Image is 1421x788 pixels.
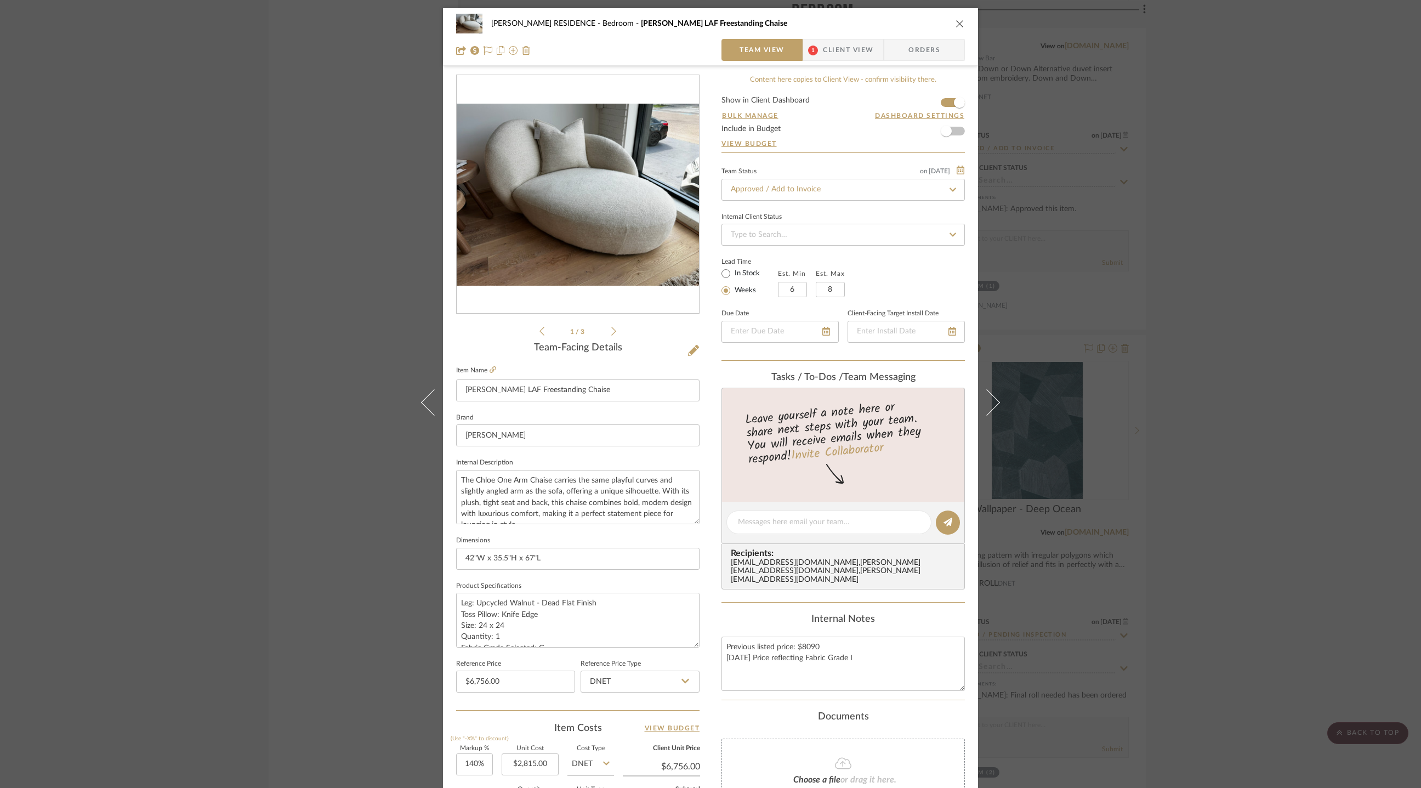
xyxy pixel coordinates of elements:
[581,661,641,667] label: Reference Price Type
[793,775,840,784] span: Choose a file
[721,321,839,343] input: Enter Due Date
[721,311,749,316] label: Due Date
[721,111,779,121] button: Bulk Manage
[581,328,586,335] span: 3
[778,270,806,277] label: Est. Min
[623,746,700,751] label: Client Unit Price
[457,86,699,303] div: 0
[456,548,700,570] input: Enter the dimensions of this item
[456,342,700,354] div: Team-Facing Details
[456,379,700,401] input: Enter Item Name
[721,179,965,201] input: Type to Search…
[874,111,965,121] button: Dashboard Settings
[896,39,952,61] span: Orders
[808,46,818,55] span: 1
[602,20,641,27] span: Bedroom
[570,328,576,335] span: 1
[721,75,965,86] div: Content here copies to Client View - confirm visibility there.
[456,415,474,421] label: Brand
[457,104,699,286] img: 35acf0a9-6491-475a-9676-6bb060f74053_436x436.jpg
[491,20,602,27] span: [PERSON_NAME] RESIDENCE
[641,20,787,27] span: [PERSON_NAME] LAF Freestanding Chaise
[721,214,782,220] div: Internal Client Status
[823,39,873,61] span: Client View
[840,775,896,784] span: or drag it here.
[732,286,756,296] label: Weeks
[721,169,757,174] div: Team Status
[771,372,843,382] span: Tasks / To-Dos /
[920,168,928,174] span: on
[522,46,531,55] img: Remove from project
[955,19,965,29] button: close
[456,661,501,667] label: Reference Price
[816,270,845,277] label: Est. Max
[721,257,778,267] label: Lead Time
[456,722,700,735] div: Item Costs
[720,395,967,469] div: Leave yourself a note here or share next steps with your team. You will receive emails when they ...
[456,13,482,35] img: 35acf0a9-6491-475a-9676-6bb060f74053_48x40.jpg
[848,311,939,316] label: Client-Facing Target Install Date
[721,224,965,246] input: Type to Search…
[567,746,614,751] label: Cost Type
[928,167,951,175] span: [DATE]
[721,711,965,723] div: Documents
[456,424,700,446] input: Enter Brand
[731,548,960,558] span: Recipients:
[791,439,884,466] a: Invite Collaborator
[731,559,960,585] div: [EMAIL_ADDRESS][DOMAIN_NAME] , [PERSON_NAME][EMAIL_ADDRESS][DOMAIN_NAME] , [PERSON_NAME][EMAIL_AD...
[721,267,778,297] mat-radio-group: Select item type
[576,328,581,335] span: /
[456,366,496,375] label: Item Name
[456,583,521,589] label: Product Specifications
[848,321,965,343] input: Enter Install Date
[456,460,513,466] label: Internal Description
[502,746,559,751] label: Unit Cost
[732,269,760,279] label: In Stock
[721,139,965,148] a: View Budget
[645,722,700,735] a: View Budget
[721,614,965,626] div: Internal Notes
[456,746,493,751] label: Markup %
[456,538,490,543] label: Dimensions
[740,39,785,61] span: Team View
[721,372,965,384] div: team Messaging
